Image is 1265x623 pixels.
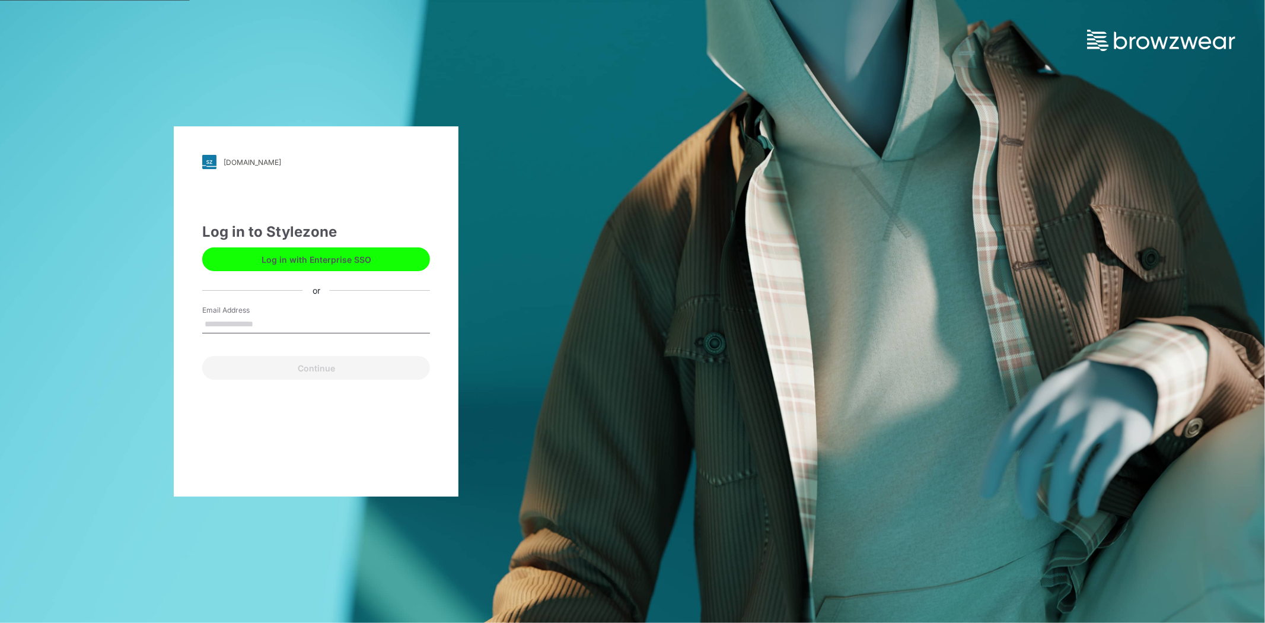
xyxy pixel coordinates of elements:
[224,158,281,167] div: [DOMAIN_NAME]
[202,155,430,169] a: [DOMAIN_NAME]
[202,155,216,169] img: svg+xml;base64,PHN2ZyB3aWR0aD0iMjgiIGhlaWdodD0iMjgiIHZpZXdCb3g9IjAgMCAyOCAyOCIgZmlsbD0ibm9uZSIgeG...
[303,284,330,297] div: or
[202,221,430,243] div: Log in to Stylezone
[202,305,285,316] label: Email Address
[1087,30,1235,51] img: browzwear-logo.73288ffb.svg
[202,247,430,271] button: Log in with Enterprise SSO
